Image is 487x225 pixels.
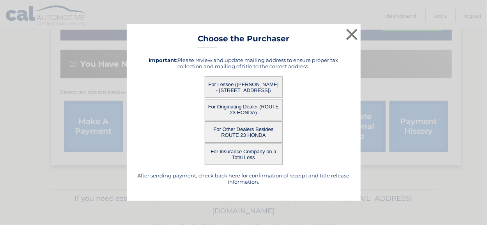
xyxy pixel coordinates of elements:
h5: After sending payment, check back here for confirmation of receipt and title release information. [136,172,351,185]
button: For Lessee ([PERSON_NAME] - [STREET_ADDRESS]) [205,76,283,98]
button: For Insurance Company on a Total Loss [205,144,283,165]
h5: Please review and update mailing address to ensure proper tax collection and mailing of title to ... [136,57,351,69]
button: × [344,27,360,42]
button: For Originating Dealer (ROUTE 23 HONDA) [205,99,283,120]
button: For Other Dealers Besides ROUTE 23 HONDA [205,121,283,143]
strong: Important: [149,57,178,63]
h3: Choose the Purchaser [198,34,289,48]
